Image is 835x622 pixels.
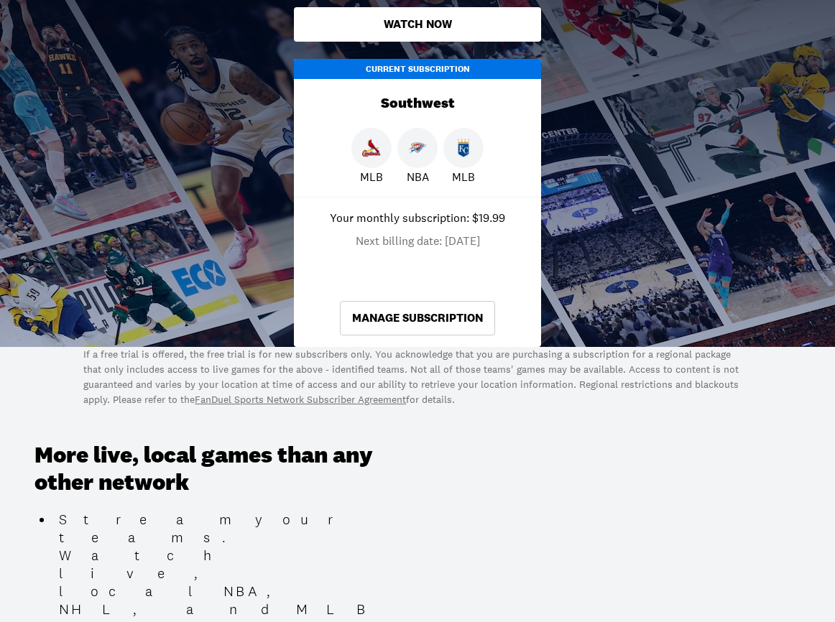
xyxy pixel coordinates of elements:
img: Cardinals [362,139,381,157]
a: FanDuel Sports Network Subscriber Agreement [195,393,406,406]
p: If a free trial is offered, the free trial is for new subscribers only. You acknowledge that you ... [83,347,752,407]
img: Royals [454,139,473,157]
div: Current Subscription [294,59,541,79]
button: Watch Now [294,7,541,42]
p: MLB [452,168,475,185]
p: Next billing date: [DATE] [356,232,480,249]
img: Thunder [408,139,427,157]
p: Your monthly subscription: $19.99 [330,209,505,226]
p: NBA [407,168,429,185]
div: Southwest [294,79,541,128]
p: MLB [360,168,383,185]
h3: More live, local games than any other network [34,442,406,497]
a: Manage Subscription [340,301,495,335]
